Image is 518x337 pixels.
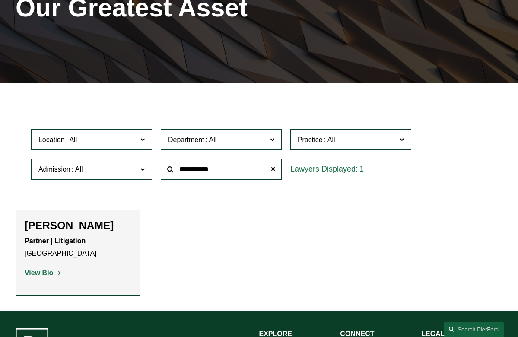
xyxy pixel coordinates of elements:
[25,237,86,245] strong: Partner | Litigation
[38,165,70,173] span: Admission
[25,235,131,260] p: [GEOGRAPHIC_DATA]
[444,322,504,337] a: Search this site
[168,136,204,143] span: Department
[25,269,61,277] a: View Bio
[25,269,53,277] strong: View Bio
[38,136,65,143] span: Location
[25,219,131,232] h2: [PERSON_NAME]
[298,136,323,143] span: Practice
[359,165,364,173] span: 1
